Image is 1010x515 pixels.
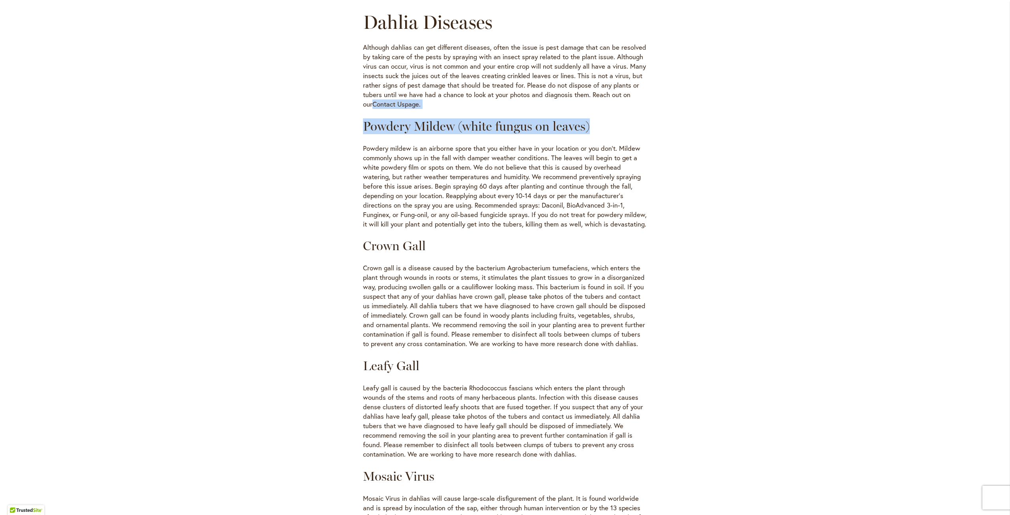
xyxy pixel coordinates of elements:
p: Crown gall is a disease caused by the bacterium Agrobacterium tumefaciens, which enters the plant... [363,263,647,348]
h2: Dahlia Diseases [363,11,647,33]
p: Although dahlias can get different diseases, often the issue is pest damage that can be resolved ... [363,43,647,109]
h3: Crown Gall [363,238,647,254]
h3: Mosaic Virus [363,468,647,484]
p: Leafy gall is caused by the bacteria Rhodococcus fascians which enters the plant through wounds o... [363,383,647,459]
p: Powdery mildew is an airborne spore that you either have in your location or you don’t. Mildew co... [363,144,647,229]
h3: Leafy Gall [363,358,647,374]
a: Contact Us [372,99,405,109]
h3: Powdery Mildew (white fungus on leaves) [363,118,647,134]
